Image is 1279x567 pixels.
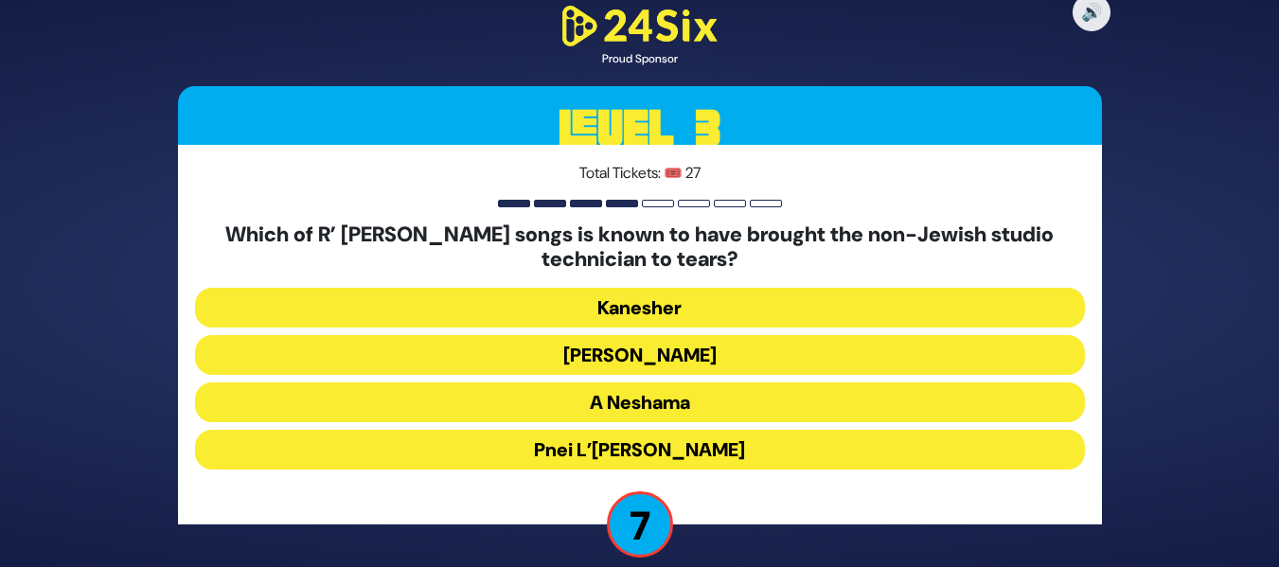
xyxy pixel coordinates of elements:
[195,382,1085,422] button: A Neshama
[195,288,1085,328] button: Kanesher
[195,162,1085,185] p: Total Tickets: 🎟️ 27
[555,2,725,50] img: 24Six
[195,335,1085,375] button: [PERSON_NAME]
[195,430,1085,470] button: Pnei L’[PERSON_NAME]
[195,222,1085,273] h5: Which of R’ [PERSON_NAME] songs is known to have brought the non-Jewish studio technician to tears?
[607,491,673,558] p: 7
[555,50,725,67] div: Proud Sponsor
[178,86,1102,171] h3: Level 3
